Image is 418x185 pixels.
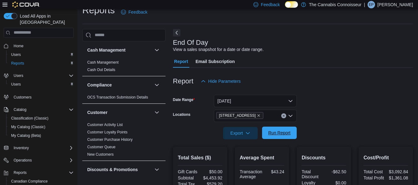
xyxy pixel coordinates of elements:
[196,55,235,68] span: Email Subscription
[223,127,258,139] button: Export
[87,180,104,184] a: Discounts
[11,82,21,87] span: Users
[265,169,284,174] div: $43.24
[178,154,222,162] h2: Total Sales ($)
[240,154,284,162] h2: Average Spent
[87,166,138,173] h3: Discounts & Promotions
[1,168,76,177] button: Reports
[9,123,74,131] span: My Catalog (Classic)
[11,106,74,113] span: Catalog
[87,130,127,134] a: Customer Loyalty Points
[309,1,362,8] p: The Cannabis Connoisseur
[11,144,31,152] button: Inventory
[9,132,74,139] span: My Catalog (Beta)
[82,4,115,16] h1: Reports
[173,97,195,102] label: Date Range
[87,95,148,99] a: OCS Transaction Submission Details
[1,144,76,152] button: Inventory
[9,178,50,185] a: Canadian Compliance
[6,59,76,68] button: Reports
[153,166,161,173] button: Discounts & Promotions
[87,122,123,127] span: Customer Activity List
[285,1,298,8] input: Dark Mode
[261,2,280,8] span: Feedback
[9,81,74,88] span: Users
[173,39,208,46] h3: End Of Day
[17,13,74,25] span: Load All Apps in [GEOGRAPHIC_DATA]
[6,50,76,59] button: Users
[11,157,74,164] span: Operations
[12,2,40,8] img: Cova
[1,156,76,165] button: Operations
[87,137,133,142] a: Customer Purchase History
[377,1,413,8] p: [PERSON_NAME]
[6,131,76,140] button: My Catalog (Beta)
[11,94,34,101] a: Customers
[82,59,166,76] div: Cash Management
[11,124,45,129] span: My Catalog (Classic)
[14,145,29,150] span: Inventory
[153,81,161,89] button: Compliance
[87,137,133,142] span: Customer Purchase History
[11,42,74,50] span: Home
[173,29,180,36] button: Next
[173,78,193,85] h3: Report
[364,154,408,162] h2: Cost/Profit
[14,95,32,100] span: Customers
[364,175,385,180] div: Total Profit
[119,6,150,18] a: Feedback
[1,105,76,114] button: Catalog
[153,109,161,116] button: Customer
[11,133,41,138] span: My Catalog (Beta)
[325,169,346,174] div: -$62.50
[11,157,34,164] button: Operations
[387,169,408,174] div: $3,092.84
[11,179,48,184] span: Canadian Compliance
[87,166,152,173] button: Discounts & Promotions
[6,80,76,89] button: Users
[9,115,51,122] a: Classification (Classic)
[9,51,74,58] span: Users
[302,154,346,162] h2: Discounts
[87,109,107,116] h3: Customer
[6,123,76,131] button: My Catalog (Classic)
[9,132,44,139] a: My Catalog (Beta)
[87,145,115,149] a: Customer Queue
[87,47,126,53] h3: Cash Management
[201,169,222,174] div: $50.00
[302,169,323,179] div: Total Discount
[87,82,152,88] button: Compliance
[369,1,374,8] span: EP
[11,106,29,113] button: Catalog
[178,169,199,174] div: Gift Cards
[173,46,264,53] div: View a sales snapshot for a date or date range.
[219,112,256,119] span: [STREET_ADDRESS]
[9,81,23,88] a: Users
[268,130,291,136] span: Run Report
[11,169,74,176] span: Reports
[364,1,365,8] p: |
[87,60,119,65] a: Cash Management
[240,169,262,179] div: Transaction Average
[11,169,29,176] button: Reports
[214,95,297,107] button: [DATE]
[14,73,23,78] span: Users
[87,68,115,72] a: Cash Out Details
[387,175,408,180] div: $1,361.08
[14,170,27,175] span: Reports
[82,94,166,103] div: Compliance
[128,9,147,15] span: Feedback
[11,144,74,152] span: Inventory
[11,52,21,57] span: Users
[87,47,152,53] button: Cash Management
[9,115,74,122] span: Classification (Classic)
[87,82,112,88] h3: Compliance
[1,71,76,80] button: Users
[281,113,286,118] button: Clear input
[178,175,199,180] div: Subtotal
